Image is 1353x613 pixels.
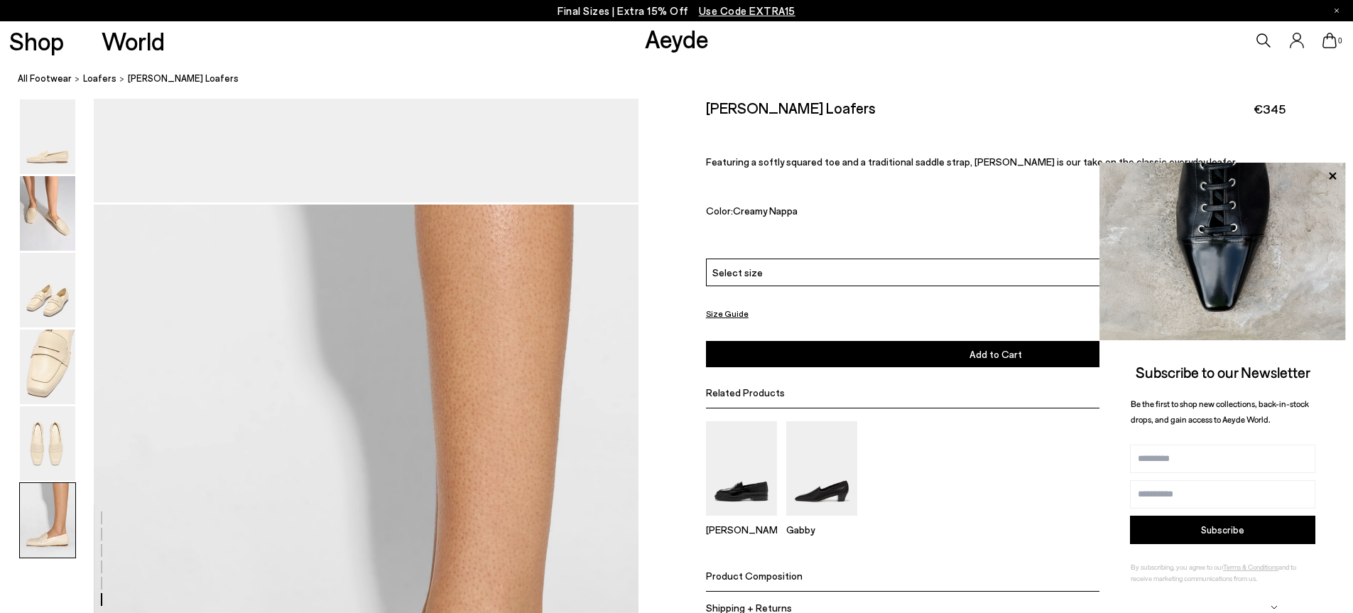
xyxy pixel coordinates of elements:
[558,2,795,20] p: Final Sizes | Extra 15% Off
[706,99,876,116] h2: [PERSON_NAME] Loafers
[20,176,75,251] img: Lana Moccasin Loafers - Image 2
[786,524,857,536] p: Gabby
[706,386,785,398] span: Related Products
[645,23,709,53] a: Aeyde
[83,72,116,84] span: Loafers
[1130,516,1315,544] button: Subscribe
[1322,33,1337,48] a: 0
[706,305,749,322] button: Size Guide
[699,4,795,17] span: Navigate to /collections/ss25-final-sizes
[1099,163,1346,340] img: ca3f721fb6ff708a270709c41d776025.jpg
[1223,563,1278,571] a: Terms & Conditions
[706,506,777,536] a: Leon Loafers [PERSON_NAME]
[706,205,1151,221] div: Color:
[1136,363,1310,381] span: Subscribe to our Newsletter
[706,421,777,516] img: Leon Loafers
[20,406,75,481] img: Lana Moccasin Loafers - Image 5
[1271,604,1278,611] img: svg%3E
[786,506,857,536] a: Gabby Almond-Toe Loafers Gabby
[20,330,75,404] img: Lana Moccasin Loafers - Image 4
[1254,100,1286,118] span: €345
[706,570,803,582] span: Product Composition
[9,28,64,53] a: Shop
[83,71,116,86] a: Loafers
[102,28,165,53] a: World
[1337,37,1344,45] span: 0
[733,205,798,217] span: Creamy Nappa
[712,265,763,280] span: Select size
[20,253,75,327] img: Lana Moccasin Loafers - Image 3
[706,524,777,536] p: [PERSON_NAME]
[20,483,75,558] img: Lana Moccasin Loafers - Image 6
[1131,563,1223,571] span: By subscribing, you agree to our
[706,156,1286,168] p: Featuring a softly squared toe and a traditional saddle strap, [PERSON_NAME] is our take on the c...
[969,348,1022,360] span: Add to Cart
[128,71,239,86] span: [PERSON_NAME] Loafers
[18,71,72,86] a: All Footwear
[706,341,1286,367] button: Add to Cart
[1131,398,1309,425] span: Be the first to shop new collections, back-in-stock drops, and gain access to Aeyde World.
[20,99,75,174] img: Lana Moccasin Loafers - Image 1
[786,421,857,516] img: Gabby Almond-Toe Loafers
[18,60,1353,99] nav: breadcrumb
